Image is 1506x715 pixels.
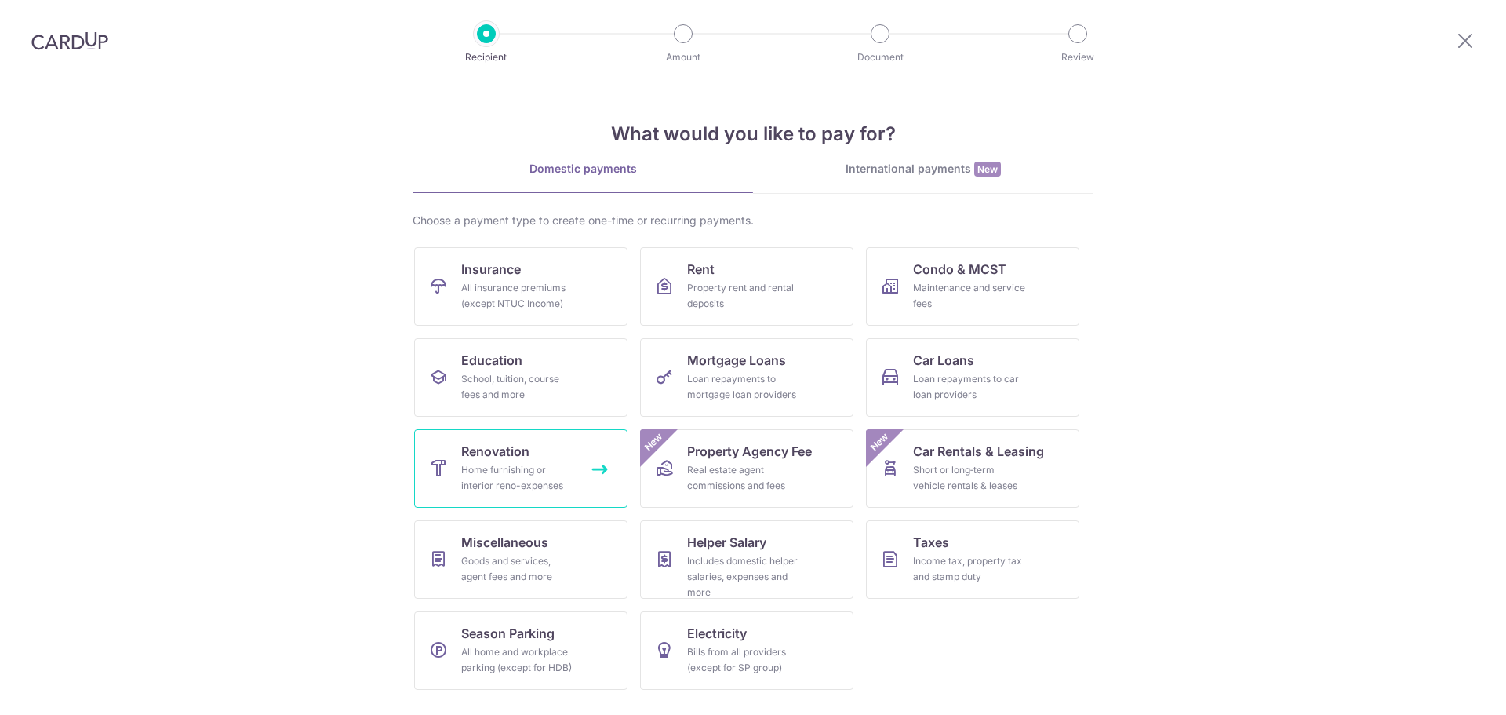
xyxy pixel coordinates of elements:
[414,247,627,326] a: InsuranceAll insurance premiums (except NTUC Income)
[413,161,753,177] div: Domestic payments
[461,624,555,643] span: Season Parking
[640,429,853,508] a: Property Agency FeeReal estate agent commissions and feesNew
[640,338,853,417] a: Mortgage LoansLoan repayments to mortgage loan providers
[913,371,1026,403] div: Loan repayments to car loan providers
[461,371,574,403] div: School, tuition, course fees and more
[461,280,574,312] div: All insurance premiums (except NTUC Income)
[414,520,627,599] a: MiscellaneousGoods and services, agent fees and more
[913,280,1026,312] div: Maintenance and service fees
[687,462,800,494] div: Real estate agent commissions and fees
[867,429,893,455] span: New
[866,338,1079,417] a: Car LoansLoan repayments to car loan providers
[414,429,627,508] a: RenovationHome furnishing or interior reno-expenses
[687,280,800,312] div: Property rent and rental deposits
[461,351,522,370] span: Education
[687,351,786,370] span: Mortgage Loans
[461,533,548,552] span: Miscellaneous
[753,161,1093,177] div: International payments
[461,553,574,585] div: Goods and services, agent fees and more
[641,429,667,455] span: New
[866,520,1079,599] a: TaxesIncome tax, property tax and stamp duty
[974,162,1001,177] span: New
[640,520,853,599] a: Helper SalaryIncludes domestic helper salaries, expenses and more
[1020,49,1136,65] p: Review
[461,442,529,461] span: Renovation
[687,442,812,461] span: Property Agency Fee
[461,462,574,494] div: Home furnishing or interior reno-expenses
[640,247,853,326] a: RentProperty rent and rental deposits
[640,611,853,690] a: ElectricityBills from all providers (except for SP group)
[413,213,1093,228] div: Choose a payment type to create one-time or recurring payments.
[866,247,1079,326] a: Condo & MCSTMaintenance and service fees
[414,611,627,690] a: Season ParkingAll home and workplace parking (except for HDB)
[625,49,741,65] p: Amount
[687,371,800,403] div: Loan repayments to mortgage loan providers
[913,553,1026,585] div: Income tax, property tax and stamp duty
[461,644,574,676] div: All home and workplace parking (except for HDB)
[31,31,108,50] img: CardUp
[913,462,1026,494] div: Short or long‑term vehicle rentals & leases
[913,533,949,552] span: Taxes
[461,260,521,279] span: Insurance
[913,442,1044,461] span: Car Rentals & Leasing
[913,351,974,370] span: Car Loans
[428,49,544,65] p: Recipient
[822,49,938,65] p: Document
[866,429,1079,508] a: Car Rentals & LeasingShort or long‑term vehicle rentals & leasesNew
[913,260,1006,279] span: Condo & MCST
[687,624,747,643] span: Electricity
[687,553,800,600] div: Includes domestic helper salaries, expenses and more
[414,338,627,417] a: EducationSchool, tuition, course fees and more
[687,644,800,676] div: Bills from all providers (except for SP group)
[687,533,766,552] span: Helper Salary
[413,120,1093,148] h4: What would you like to pay for?
[687,260,715,279] span: Rent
